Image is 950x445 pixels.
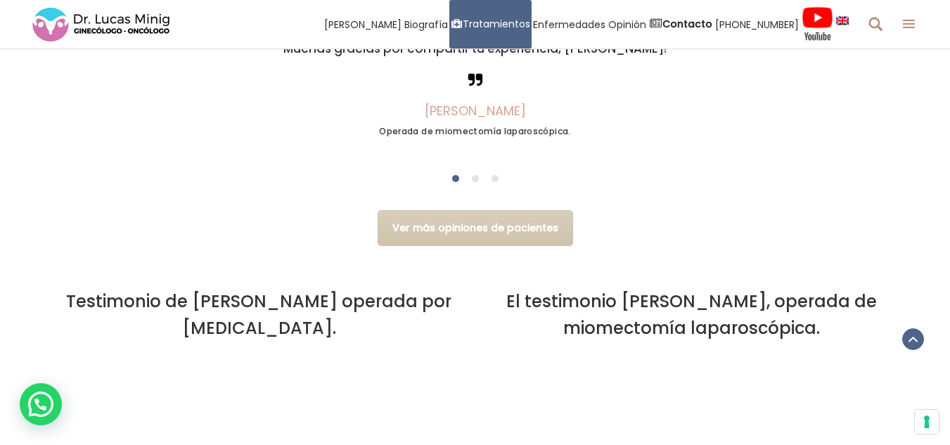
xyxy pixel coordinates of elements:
[324,16,402,32] span: [PERSON_NAME]
[53,124,897,138] h6: Operada de miomectomía laparoscópica.
[915,410,939,434] button: Sus preferencias de consentimiento para tecnologías de seguimiento
[53,288,465,342] h3: Testimonio de [PERSON_NAME] operada por [MEDICAL_DATA].
[404,16,448,32] span: Biografía
[802,6,833,41] img: Videos Youtube Ginecología
[53,104,897,118] h5: [PERSON_NAME]
[486,288,897,342] h3: El testimonio [PERSON_NAME], operada de miomectomía laparoscópica.
[533,16,605,32] span: Enfermedades
[836,16,849,25] img: language english
[608,16,646,32] span: Opinión
[715,16,799,32] span: [PHONE_NUMBER]
[662,17,712,31] strong: Contacto
[463,16,530,32] span: Tratamientos
[378,210,573,246] a: Ver más opiniones de pacientes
